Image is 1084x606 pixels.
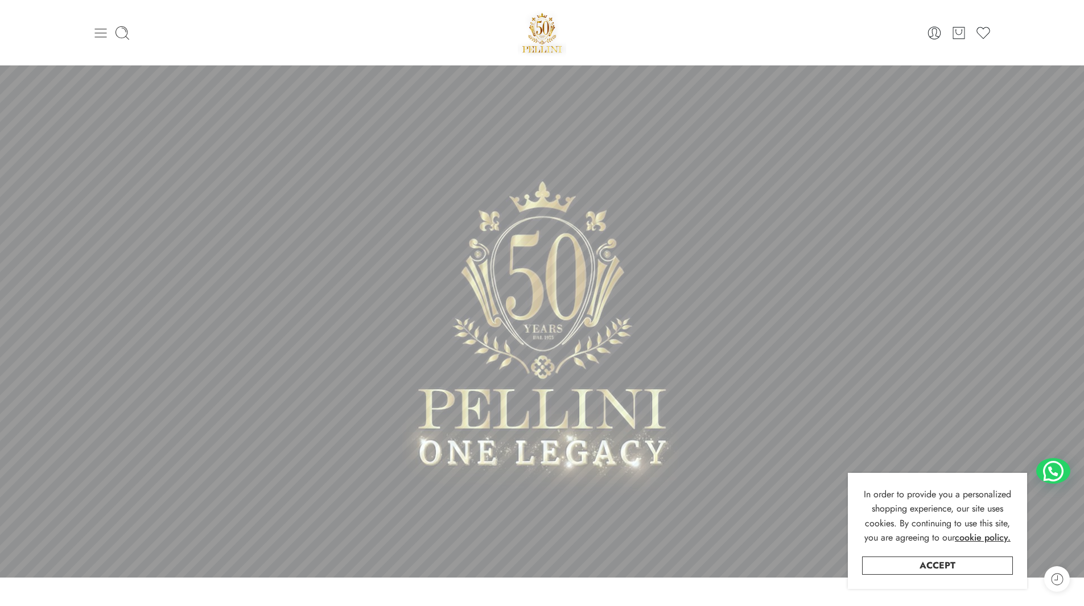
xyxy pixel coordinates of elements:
a: Login / Register [926,25,942,41]
a: cookie policy. [955,530,1011,545]
span: In order to provide you a personalized shopping experience, our site uses cookies. By continuing ... [864,488,1011,545]
a: Wishlist [975,25,991,41]
img: Pellini [518,9,567,57]
a: Pellini - [518,9,567,57]
a: Cart [951,25,967,41]
a: Accept [862,556,1013,575]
